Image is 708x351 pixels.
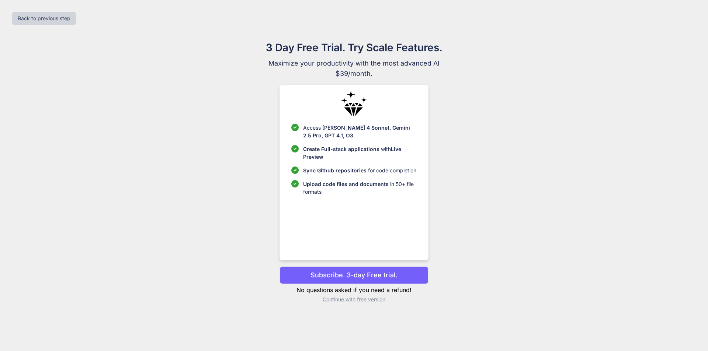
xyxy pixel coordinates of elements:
button: Back to previous step [12,12,76,25]
p: for code completion [303,166,416,174]
span: Create Full-stack applications [303,146,381,152]
span: Sync Github repositories [303,167,367,173]
span: $39/month. [230,69,478,79]
p: No questions asked if you need a refund! [280,285,428,294]
img: checklist [291,145,299,152]
img: checklist [291,124,299,131]
p: Access [303,124,416,139]
img: checklist [291,180,299,187]
p: with [303,145,416,161]
span: Maximize your productivity with the most advanced AI [230,58,478,69]
p: Subscribe. 3-day Free trial. [310,270,398,280]
p: Continue with free version [280,296,428,303]
h1: 3 Day Free Trial. Try Scale Features. [230,40,478,55]
span: Upload code files and documents [303,181,389,187]
img: checklist [291,166,299,174]
span: [PERSON_NAME] 4 Sonnet, Gemini 2.5 Pro, GPT 4.1, O3 [303,124,410,138]
button: Subscribe. 3-day Free trial. [280,266,428,284]
p: in 50+ file formats [303,180,416,196]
